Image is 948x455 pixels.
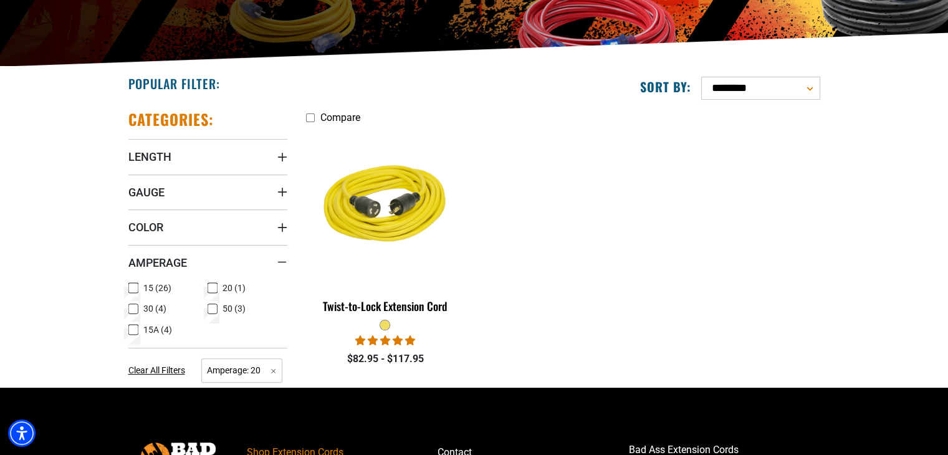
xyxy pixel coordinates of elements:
[128,209,287,244] summary: Color
[128,256,187,270] span: Amperage
[8,419,36,447] div: Accessibility Menu
[201,364,282,376] a: Amperage: 20
[640,79,691,95] label: Sort by:
[128,185,165,199] span: Gauge
[223,304,246,313] span: 50 (3)
[306,130,465,319] a: yellow Twist-to-Lock Extension Cord
[307,136,464,279] img: yellow
[128,245,287,280] summary: Amperage
[128,364,190,377] a: Clear All Filters
[128,75,220,92] h2: Popular Filter:
[143,325,172,334] span: 15A (4)
[306,300,465,312] div: Twist-to-Lock Extension Cord
[143,304,166,313] span: 30 (4)
[223,284,246,292] span: 20 (1)
[128,175,287,209] summary: Gauge
[201,358,282,383] span: Amperage: 20
[128,365,185,375] span: Clear All Filters
[128,150,171,164] span: Length
[143,284,171,292] span: 15 (26)
[128,139,287,174] summary: Length
[355,335,415,347] span: 5.00 stars
[306,352,465,366] div: $82.95 - $117.95
[320,112,360,123] span: Compare
[128,220,163,234] span: Color
[128,110,214,129] h2: Categories:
